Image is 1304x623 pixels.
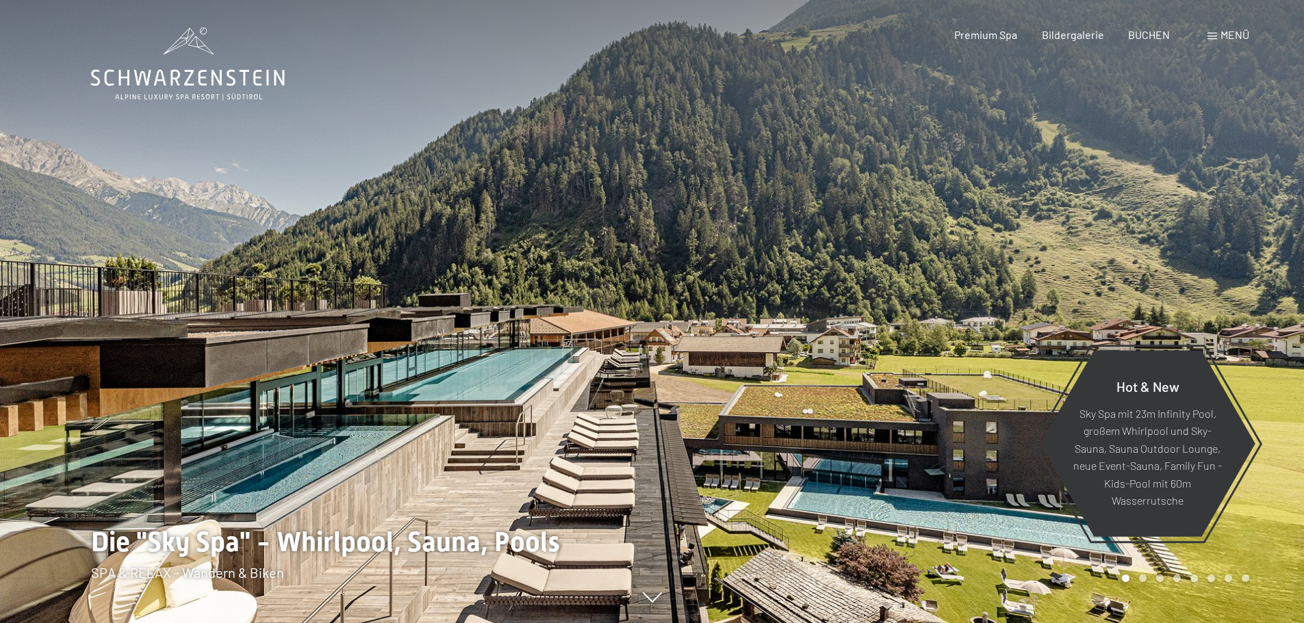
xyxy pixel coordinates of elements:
p: Sky Spa mit 23m Infinity Pool, großem Whirlpool und Sky-Sauna, Sauna Outdoor Lounge, neue Event-S... [1073,404,1222,509]
div: Carousel Page 4 [1173,574,1181,582]
span: Hot & New [1116,377,1179,394]
a: Premium Spa [954,28,1017,41]
div: Carousel Page 1 (Current Slide) [1122,574,1129,582]
a: BUCHEN [1128,28,1170,41]
div: Carousel Page 7 [1225,574,1232,582]
a: Hot & New Sky Spa mit 23m Infinity Pool, großem Whirlpool und Sky-Sauna, Sauna Outdoor Lounge, ne... [1039,349,1256,538]
div: Carousel Page 6 [1207,574,1215,582]
div: Carousel Page 5 [1190,574,1198,582]
div: Carousel Page 3 [1156,574,1164,582]
span: Menü [1220,28,1249,41]
div: Carousel Page 2 [1139,574,1147,582]
div: Carousel Pagination [1117,574,1249,582]
div: Carousel Page 8 [1242,574,1249,582]
a: Bildergalerie [1042,28,1104,41]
